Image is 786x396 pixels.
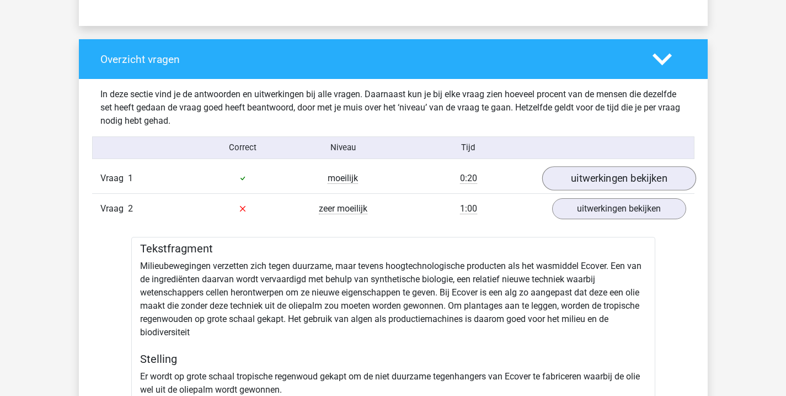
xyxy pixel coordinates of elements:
h5: Stelling [140,352,646,366]
span: 2 [128,203,133,214]
h4: Overzicht vragen [100,53,636,66]
div: In deze sectie vind je de antwoorden en uitwerkingen bij alle vragen. Daarnaast kun je bij elke v... [92,88,694,128]
a: uitwerkingen bekijken [542,166,696,191]
span: 1 [128,173,133,183]
span: Vraag [100,172,128,185]
span: zeer moeilijk [319,203,367,214]
div: Niveau [293,141,393,154]
span: 1:00 [460,203,477,214]
div: Correct [193,141,293,154]
span: Vraag [100,202,128,215]
div: Tijd [393,141,543,154]
a: uitwerkingen bekijken [552,198,686,219]
span: 0:20 [460,173,477,184]
span: moeilijk [328,173,358,184]
h5: Tekstfragment [140,242,646,255]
